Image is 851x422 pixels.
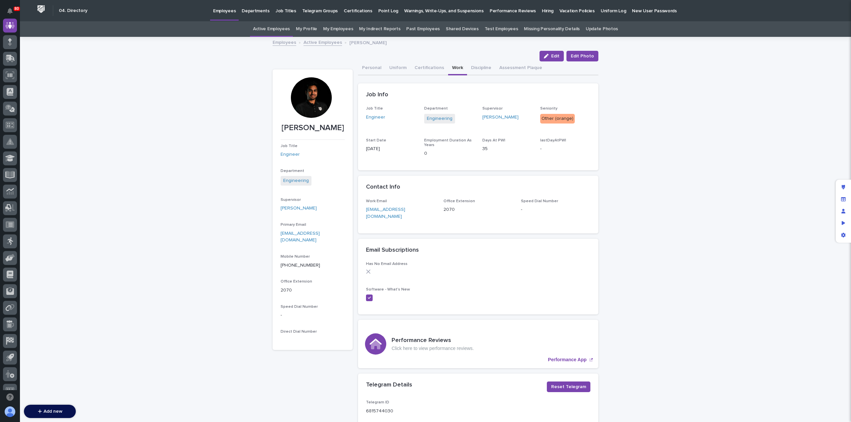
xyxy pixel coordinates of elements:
a: Performance App [358,320,598,368]
img: Workspace Logo [35,3,47,15]
button: Reset Telegram [547,381,590,392]
span: Days At PWI [482,138,505,142]
p: - [281,312,345,319]
p: - [540,145,590,152]
span: Employment Duration As Years [424,138,472,147]
button: Personal [358,61,385,75]
span: Has No Email Address [366,262,408,266]
h2: Contact Info [366,184,400,191]
p: 2070 [281,287,345,294]
button: Open support chat [3,390,17,404]
a: Active Employees [253,21,290,37]
img: Stacker [7,6,20,20]
p: [PERSON_NAME] [349,39,387,46]
div: Preview as [837,217,849,229]
p: 6815744030 [366,408,393,415]
span: Work Email [366,199,387,203]
span: lastDayAtPWI [540,138,566,142]
span: Department [424,107,448,111]
button: Add new [24,405,76,418]
a: Shared Devices [446,21,479,37]
button: Edit [540,51,564,61]
span: Telegram ID [366,400,389,404]
span: Department [281,169,304,173]
a: Test Employees [485,21,518,37]
h2: Job Info [366,91,388,99]
button: Discipline [467,61,495,75]
div: 🔗 [42,84,47,90]
span: Mobile Number [281,255,310,259]
span: Office Extension [281,280,312,284]
a: My Profile [296,21,317,37]
p: [PERSON_NAME] [281,123,345,133]
button: Edit Photo [566,51,598,61]
p: 2070 [443,206,513,213]
a: Employees [273,38,296,46]
div: Manage users [837,205,849,217]
span: Speed Dial Number [281,305,318,309]
p: - [521,206,590,213]
span: Start Date [366,138,386,142]
div: We're available if you need us! [23,109,84,115]
a: Update Photos [586,21,618,37]
p: 0 [424,150,474,157]
div: Notifications80 [8,8,17,19]
p: 35 [482,145,533,152]
div: Manage fields and data [837,193,849,205]
span: Primary Email [281,223,306,227]
a: Engineer [366,114,385,121]
button: Certifications [411,61,448,75]
a: Powered byPylon [47,123,80,128]
div: 📖 [7,84,12,90]
a: [PERSON_NAME] [281,205,317,212]
span: Help Docs [13,84,36,90]
div: App settings [837,229,849,241]
div: Other (orange) [540,114,575,124]
span: Pylon [66,123,80,128]
span: Job Title [281,144,298,148]
a: [EMAIL_ADDRESS][DOMAIN_NAME] [366,207,405,219]
button: Start new chat [113,105,121,113]
a: Active Employees [304,38,342,46]
a: Engineering [427,115,452,122]
div: Edit layout [837,181,849,193]
a: 🔗Onboarding Call [39,81,87,93]
span: Supervisor [281,198,301,202]
button: users-avatar [3,405,17,419]
a: Engineering [283,177,309,184]
p: Click here to view performance reviews. [392,346,474,351]
span: Supervisor [482,107,503,111]
span: Direct Dial Number [281,330,317,334]
p: Welcome 👋 [7,26,121,37]
p: [DATE] [366,145,416,152]
h3: Performance Reviews [392,337,474,344]
a: My Indirect Reports [359,21,400,37]
p: 80 [15,6,19,11]
a: Missing Personality Details [524,21,580,37]
a: [EMAIL_ADDRESS][DOMAIN_NAME] [281,231,320,243]
span: Seniority [540,107,557,111]
span: Job Title [366,107,383,111]
button: Work [448,61,467,75]
button: Uniform [385,61,411,75]
h2: Telegram Details [366,381,412,389]
button: Assessment Plaque [495,61,546,75]
div: Start new chat [23,103,109,109]
a: 📖Help Docs [4,81,39,93]
span: Software - What's New [366,288,410,292]
a: Past Employees [406,21,440,37]
p: How can we help? [7,37,121,47]
a: Engineer [281,151,300,158]
span: Onboarding Call [48,84,85,90]
span: Office Extension [443,199,475,203]
a: [PERSON_NAME] [482,114,519,121]
h2: 04. Directory [59,8,87,14]
span: Edit Photo [571,53,594,59]
button: Notifications [3,4,17,18]
span: Edit [551,54,559,58]
a: My Employees [323,21,353,37]
a: [PHONE_NUMBER] [281,263,320,268]
span: Reset Telegram [551,383,586,390]
h2: Email Subscriptions [366,247,419,254]
p: Performance App [548,357,586,363]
